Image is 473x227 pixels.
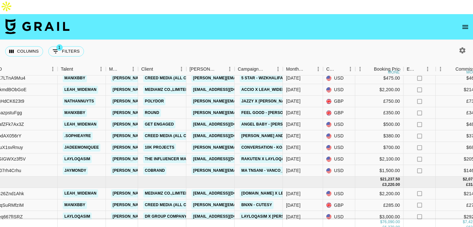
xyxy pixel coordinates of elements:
button: open drawer [459,21,472,33]
a: [PERSON_NAME][EMAIL_ADDRESS][DOMAIN_NAME] [111,144,216,152]
a: DR Group Company Limited ([PERSON_NAME] Ring [GEOGRAPHIC_DATA]) [143,213,296,221]
a: Creed Media (All Campaigns) [143,74,210,82]
button: Menu [355,64,365,74]
a: The Influencer Marketing Factory [143,155,225,163]
a: Jazzy x [PERSON_NAME] - High On Me [240,97,321,105]
a: [PERSON_NAME][EMAIL_ADDRESS][DOMAIN_NAME] [111,109,216,117]
div: $ [463,177,465,182]
div: Booking Price [374,63,402,75]
div: Expenses: Remove Commission? [403,63,436,75]
div: Jul '25 [286,156,301,162]
button: Sort [337,65,346,74]
button: Menu [225,64,235,74]
button: Menu [177,64,186,74]
div: USD [323,119,355,130]
a: Get Engaged [143,120,175,128]
button: Menu [436,64,445,74]
button: Sort [365,65,374,74]
a: leah_wideman [63,86,98,94]
a: Layloqasim x [PERSON_NAME] Ring [240,213,318,221]
div: USD [323,188,355,199]
a: jadeemoniquee [63,144,100,152]
div: Jul '25 [286,167,301,174]
button: Menu [48,64,58,74]
div: $2,100.00 [355,153,403,165]
a: [EMAIL_ADDRESS][DOMAIN_NAME] [191,132,264,140]
div: Month Due [286,63,304,75]
img: Grail Talent [5,19,70,34]
div: $3,000.00 [355,211,403,223]
a: [PERSON_NAME][EMAIL_ADDRESS][DOMAIN_NAME] [111,120,216,128]
div: USD [323,73,355,84]
a: .sophieayre [63,132,93,140]
div: USD [323,153,355,165]
a: Creed Media (All Campaigns) [143,132,210,140]
a: BNXN - Cutesy [240,201,274,209]
div: USD [323,84,355,96]
button: Sort [216,65,225,74]
a: manixbby [63,201,87,209]
a: MEDIAMZ CO.,LIMITED [143,86,190,94]
button: Sort [153,65,162,74]
div: USD [323,211,355,223]
a: Angel Baby - [PERSON_NAME] [240,120,305,128]
a: layloqasim [63,155,92,163]
div: USD [323,130,355,142]
div: $475.00 [355,73,403,84]
div: Manager [106,63,138,75]
a: [EMAIL_ADDRESS][DOMAIN_NAME] [191,120,264,128]
div: Campaign (Type) [235,63,283,75]
a: [PERSON_NAME][EMAIL_ADDRESS][DOMAIN_NAME] [111,189,216,197]
div: Jul '25 [286,109,301,116]
a: [PERSON_NAME][EMAIL_ADDRESS][DOMAIN_NAME] [111,201,216,209]
div: USD [323,142,355,153]
a: MEDIAMZ CO.,LIMITED [143,189,190,197]
a: [PERSON_NAME][EMAIL_ADDRESS][DOMAIN_NAME] [111,86,216,94]
div: Talent [58,63,106,75]
div: GBP [323,96,355,107]
div: £350.00 [355,107,403,119]
a: 10k Projects [143,144,176,152]
button: Sort [304,65,313,74]
a: [PERSON_NAME][EMAIL_ADDRESS][PERSON_NAME][DOMAIN_NAME] [191,97,329,105]
button: Sort [446,65,455,74]
a: [PERSON_NAME][EMAIL_ADDRESS][DOMAIN_NAME] [111,155,216,163]
button: Menu [96,64,106,74]
div: $380.00 [355,130,403,142]
div: $2,200.00 [355,84,403,96]
div: Jun '25 [286,190,301,197]
a: Polydor [143,97,165,105]
a: Cobrand [143,167,166,175]
a: Feel Good - [PERSON_NAME] La San [240,109,318,117]
a: [PERSON_NAME][EMAIL_ADDRESS][DOMAIN_NAME] [191,109,296,117]
a: [PERSON_NAME][EMAIL_ADDRESS][DOMAIN_NAME] [191,74,296,82]
a: manixbby [63,109,87,117]
a: layloqasim [63,213,92,221]
div: $500.00 [355,119,403,130]
button: Sort [2,65,11,74]
div: 21,237.50 [382,177,400,182]
a: [PERSON_NAME][EMAIL_ADDRESS][DOMAIN_NAME] [111,167,216,175]
a: [PERSON_NAME][EMAIL_ADDRESS][DOMAIN_NAME] [191,201,296,209]
div: Currency [326,63,337,75]
div: 3,220.00 [385,182,400,188]
a: [EMAIL_ADDRESS][DOMAIN_NAME] [191,155,264,163]
div: Expenses: Remove Commission? [407,63,416,75]
a: [PERSON_NAME][EMAIL_ADDRESS][DOMAIN_NAME] [191,167,296,175]
a: [DOMAIN_NAME] x Leah_Wideman [240,189,312,197]
a: [EMAIL_ADDRESS][DOMAIN_NAME] [191,86,264,94]
button: Menu [346,64,355,74]
a: [PERSON_NAME][EMAIL_ADDRESS][DOMAIN_NAME] [111,74,216,82]
a: nathannuyts [63,97,96,105]
div: £ [382,182,385,188]
button: Sort [264,65,273,74]
div: USD [323,165,355,177]
div: [PERSON_NAME] [190,63,216,75]
div: Manager [109,63,119,75]
button: Select columns [5,46,43,57]
a: leah_wideman [63,120,98,128]
div: Jul '25 [286,75,301,81]
button: Menu [273,64,283,74]
a: leah_wideman [63,189,98,197]
a: manixbby [63,74,87,82]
